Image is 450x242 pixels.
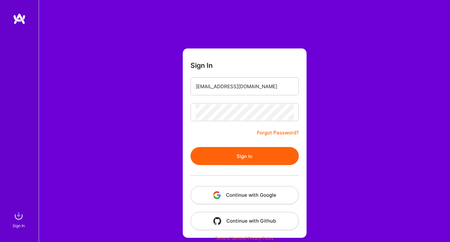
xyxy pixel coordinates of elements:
[39,223,450,239] div: © 2025 ATeams Inc., All rights reserved.
[215,236,274,241] span: |
[213,217,221,225] img: icon
[215,236,245,241] a: Terms of Service
[191,212,299,230] button: Continue with Github
[14,209,25,229] a: sign inSign In
[191,186,299,204] button: Continue with Google
[213,191,221,199] img: icon
[12,209,25,222] img: sign in
[13,13,26,25] img: logo
[248,236,274,241] a: Privacy Policy
[191,147,299,165] button: Sign In
[257,129,299,137] a: Forgot Password?
[196,78,294,95] input: Email...
[13,222,25,229] div: Sign In
[191,61,213,69] h3: Sign In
